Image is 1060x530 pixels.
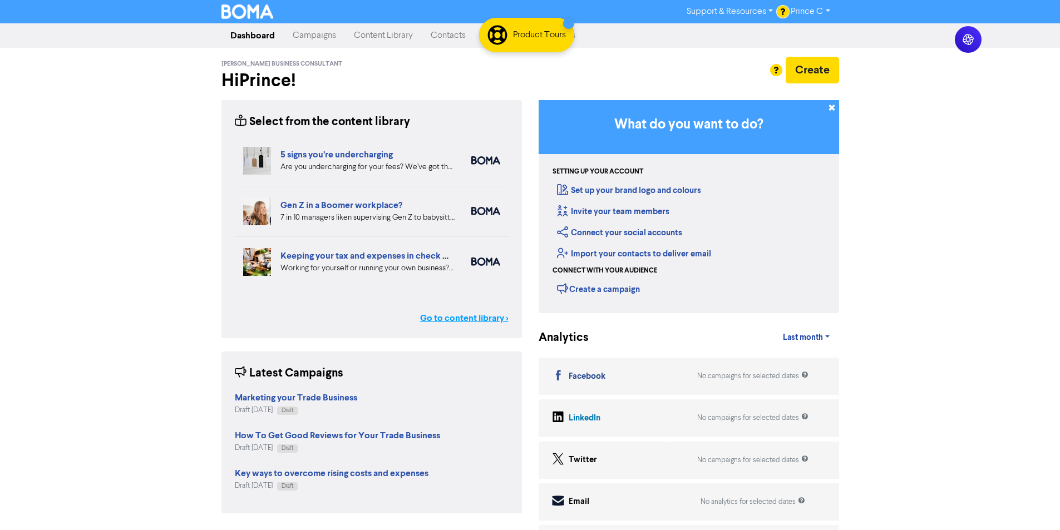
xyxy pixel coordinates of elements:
a: Marketing your Trade Business [235,394,357,403]
a: Prince C [782,3,839,21]
img: boma [471,207,500,215]
div: 7 in 10 managers liken supervising Gen Z to babysitting or parenting. But is your people manageme... [280,212,455,224]
div: No analytics for selected dates [701,497,805,507]
a: Connect your social accounts [557,227,682,238]
img: boma_accounting [471,257,500,266]
strong: How To Get Good Reviews for Your Trade Business [235,430,440,441]
a: Go to content library > [420,311,509,325]
a: Campaigns [284,24,345,47]
a: Dashboard [221,24,284,47]
div: Select from the content library [235,113,410,131]
strong: Key ways to overcome rising costs and expenses [235,468,428,479]
div: No campaigns for selected dates [697,413,808,423]
a: Gen Z in a Boomer workplace? [280,200,402,211]
span: Draft [282,408,293,413]
img: boma_accounting [471,156,500,165]
div: Working for yourself or running your own business? Setup robust systems for expenses & tax requir... [280,262,455,274]
span: Draft [282,445,293,451]
div: Are you undercharging for your fees? We’ve got the five warning signs that can help you diagnose ... [280,161,455,173]
a: Contacts [422,24,475,47]
a: Keeping your tax and expenses in check when you are self-employed [280,250,556,261]
a: Lead Forms [475,24,536,47]
a: Last month [774,326,839,349]
button: Create [786,57,839,83]
div: Analytics [539,329,575,346]
h2: Hi Prince ! [221,70,522,91]
div: Facebook [569,370,605,383]
div: Draft [DATE] [235,405,357,415]
a: Set up your brand logo and colours [557,185,701,196]
div: Latest Campaigns [235,365,343,382]
div: Getting Started in BOMA [539,100,839,313]
a: How To Get Good Reviews for Your Trade Business [235,432,440,440]
div: No campaigns for selected dates [697,455,808,465]
strong: Marketing your Trade Business [235,392,357,403]
span: Draft [282,483,293,489]
h3: What do you want to do? [555,117,822,133]
div: No campaigns for selected dates [697,371,808,382]
span: [PERSON_NAME] Business Consultant [221,60,342,68]
div: Create a campaign [557,280,640,297]
iframe: Chat Widget [920,410,1060,530]
div: Draft [DATE] [235,481,428,491]
a: Content Library [345,24,422,47]
div: Draft [DATE] [235,443,440,453]
div: Twitter [569,454,597,467]
div: Connect with your audience [553,266,657,276]
a: Key ways to overcome rising costs and expenses [235,469,428,478]
a: Support & Resources [678,3,782,21]
div: LinkedIn [569,412,600,425]
a: Invite your team members [557,206,669,217]
img: BOMA Logo [221,4,274,19]
a: Import your contacts to deliver email [557,249,711,259]
span: Last month [783,333,823,343]
div: Email [569,496,589,508]
a: 5 signs you’re undercharging [280,149,393,160]
div: Setting up your account [553,167,643,177]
